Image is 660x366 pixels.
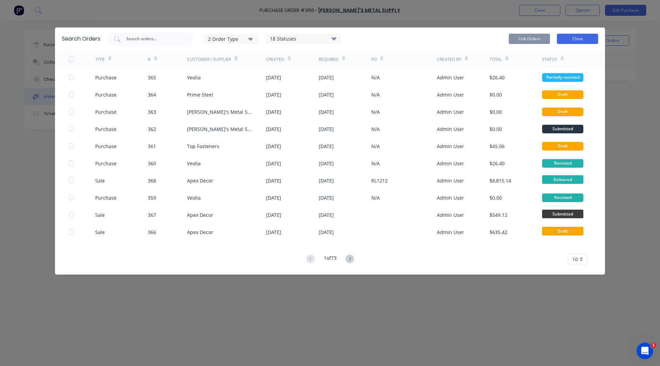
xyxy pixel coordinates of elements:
div: Admin User [437,177,464,184]
div: N/A [371,74,380,81]
div: Admin User [437,143,464,150]
div: $45.06 [489,143,505,150]
div: [DATE] [266,211,281,219]
div: Draft [542,108,583,116]
div: $549.12 [489,211,507,219]
div: Admin User [437,108,464,115]
div: $635.42 [489,229,507,236]
div: Customer / Supplier [187,56,231,63]
div: Admin User [437,229,464,236]
div: PO [371,56,377,63]
div: [DATE] [319,91,334,98]
div: Admin User [437,194,464,201]
div: Apex Decor [187,211,213,219]
div: N/A [371,143,380,150]
div: 367 [148,211,156,219]
div: $0.00 [489,125,502,133]
div: Veolia [187,74,201,81]
div: [PERSON_NAME]'s Metal Supply [187,125,252,133]
div: Submitted [542,125,583,133]
div: 360 [148,160,156,167]
div: [DATE] [319,194,334,201]
div: # [148,56,151,63]
div: Admin User [437,125,464,133]
div: Veolia [187,194,201,201]
div: TYPE [95,56,105,63]
div: 2 Order Type [208,35,254,42]
span: Draft [542,227,583,235]
div: 18 Statuses [266,35,341,43]
div: [DATE] [266,125,281,133]
div: $26.40 [489,160,505,167]
div: [DATE] [266,177,281,184]
div: [DATE] [266,143,281,150]
div: Purchase [95,74,117,81]
span: Delivered [542,175,583,184]
div: Top Fasteners [187,143,219,150]
div: [DATE] [319,143,334,150]
div: 366 [148,229,156,236]
div: Draft [542,90,583,99]
iframe: Intercom live chat [637,343,653,359]
div: 362 [148,125,156,133]
div: Purchase [95,125,117,133]
div: Veolia [187,160,201,167]
div: 361 [148,143,156,150]
div: 368 [148,177,156,184]
div: Created By [437,56,461,63]
input: Search orders... [125,35,183,42]
div: $0.00 [489,108,502,115]
div: Purchase [95,194,117,201]
div: 1 of 73 [324,254,337,264]
div: [DATE] [266,108,281,115]
div: [DATE] [319,160,334,167]
div: Admin User [437,91,464,98]
div: Search Orders [62,35,100,43]
div: Purchase [95,91,117,98]
div: [DATE] [319,108,334,115]
div: [DATE] [266,229,281,236]
div: Received [542,193,583,202]
div: [DATE] [319,125,334,133]
button: Link Orders [509,34,550,44]
div: Required [319,56,339,63]
div: [DATE] [266,160,281,167]
div: [DATE] [266,74,281,81]
div: 364 [148,91,156,98]
div: Sale [95,229,105,236]
div: [DATE] [266,91,281,98]
span: Submitted [542,210,583,218]
div: [DATE] [319,211,334,219]
div: Prime Steel [187,91,213,98]
div: 359 [148,194,156,201]
div: Sale [95,211,105,219]
div: Purchase [95,160,117,167]
div: Sale [95,177,105,184]
span: 10 [572,256,578,263]
div: [DATE] [319,74,334,81]
div: Admin User [437,74,464,81]
div: Admin User [437,160,464,167]
button: Close [557,34,598,44]
div: Received [542,159,583,168]
div: Purchase [95,143,117,150]
div: $8,815.14 [489,177,511,184]
div: 365 [148,74,156,81]
div: [DATE] [319,177,334,184]
div: Draft [542,142,583,151]
div: Created [266,56,284,63]
div: N/A [371,91,380,98]
div: [PERSON_NAME]'s Metal Supply [187,108,252,115]
div: N/A [371,194,380,201]
div: Total [489,56,502,63]
div: RL1212 [371,177,388,184]
div: 363 [148,108,156,115]
div: N/A [371,108,380,115]
div: Apex Decor [187,229,213,236]
div: N/A [371,160,380,167]
div: Purchase [95,108,117,115]
div: N/A [371,125,380,133]
div: Admin User [437,211,464,219]
div: [DATE] [319,229,334,236]
div: Apex Decor [187,177,213,184]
